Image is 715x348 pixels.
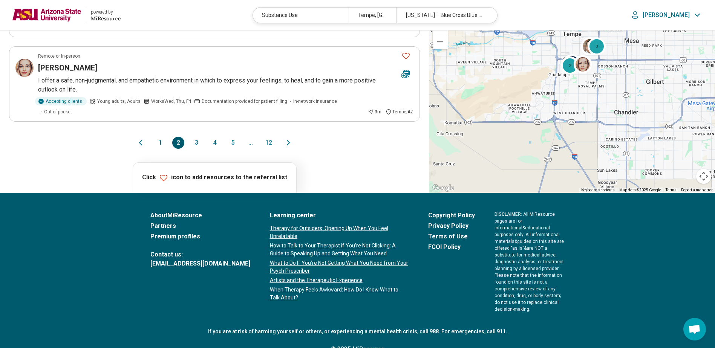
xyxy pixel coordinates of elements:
div: 2 [560,56,579,74]
span: Out-of-pocket [44,108,72,115]
p: [PERSON_NAME] [643,11,690,19]
div: Open chat [683,318,706,340]
p: : All MiResource pages are for informational & educational purposes only. All informational mater... [495,211,565,313]
span: In-network insurance [293,98,337,105]
h3: [PERSON_NAME] [38,63,97,73]
a: FCOI Policy [428,243,475,252]
span: Contact us: [150,250,250,259]
div: Accepting clients [35,97,87,105]
a: How to Talk to Your Therapist if You’re Not Clicking: A Guide to Speaking Up and Getting What You... [270,242,409,258]
div: powered by [91,9,121,15]
a: Therapy for Outsiders: Opening Up When You Feel Unrelatable [270,224,409,240]
button: 1 [154,137,166,149]
a: Arizona State Universitypowered by [12,6,121,24]
div: Tempe , AZ [386,108,413,115]
button: 4 [208,137,220,149]
div: 3 mi [368,108,383,115]
a: Terms of Use [428,232,475,241]
button: 5 [227,137,239,149]
a: Copyright Policy [428,211,475,220]
span: ... [245,137,257,149]
button: 12 [263,137,275,149]
a: Terms (opens in new tab) [666,188,677,192]
button: Map camera controls [696,169,711,184]
a: Report a map error [681,188,713,192]
span: DISCLAIMER [495,212,521,217]
span: Young adults, Adults [97,98,141,105]
button: Favorite [398,48,413,64]
a: [EMAIL_ADDRESS][DOMAIN_NAME] [150,259,250,268]
p: I offer a safe, non-judgmental, and empathetic environment in which to express your feelings, to ... [38,76,413,94]
span: Map data ©2025 Google [619,188,661,192]
p: Click icon to add resources to the referral list [142,173,287,182]
button: Previous page [136,137,145,149]
a: When Therapy Feels Awkward: How Do I Know What to Talk About? [270,286,409,302]
button: 2 [172,137,184,149]
div: Tempe, [GEOGRAPHIC_DATA] [349,8,397,23]
img: Google [431,183,456,193]
button: Keyboard shortcuts [581,188,615,193]
p: Remote or In-person [38,53,80,60]
a: Partners [150,221,250,230]
p: If you are at risk of harming yourself or others, or experiencing a mental health crisis, call 98... [150,328,565,336]
div: 3 [587,37,605,55]
span: Documentation provided for patient filling [202,98,287,105]
a: AboutMiResource [150,211,250,220]
a: Open this area in Google Maps (opens a new window) [431,183,456,193]
button: Next page [284,137,293,149]
a: What to Do If You’re Not Getting What You Need from Your Psych Prescriber [270,259,409,275]
a: Artists and the Therapeutic Experience [270,276,409,284]
div: [US_STATE] – Blue Cross Blue Shield [397,8,492,23]
img: Arizona State University [12,6,81,24]
a: Learning center [270,211,409,220]
a: Premium profiles [150,232,250,241]
div: Substance Use [253,8,349,23]
button: 3 [190,137,202,149]
a: Privacy Policy [428,221,475,230]
button: Zoom out [433,34,448,49]
span: Works Wed, Thu, Fri [151,98,191,105]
